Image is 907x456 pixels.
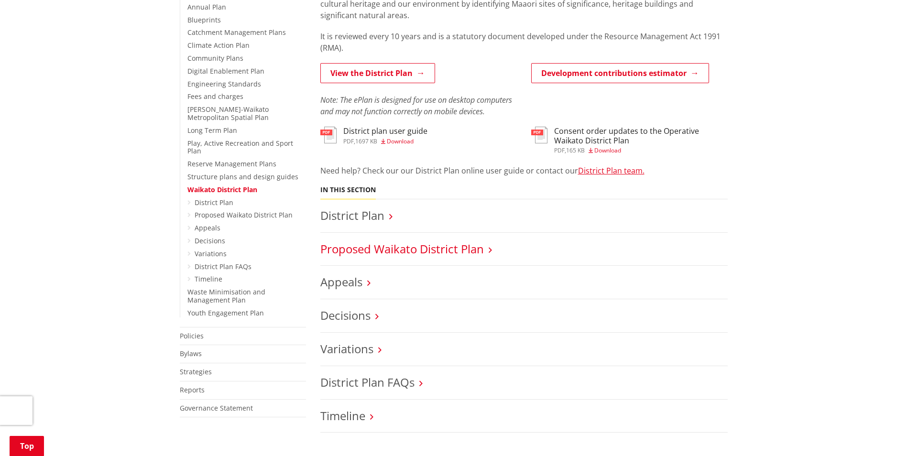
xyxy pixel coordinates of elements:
[187,66,264,76] a: Digital Enablement Plan
[320,241,484,257] a: Proposed Waikato District Plan
[554,146,565,154] span: pdf
[195,223,220,232] a: Appeals
[10,436,44,456] a: Top
[180,331,204,340] a: Policies
[187,172,298,181] a: Structure plans and design guides
[187,308,264,317] a: Youth Engagement Plan
[566,146,585,154] span: 165 KB
[343,137,354,145] span: pdf
[320,95,512,117] em: Note: The ePlan is designed for use on desktop computers and may not function correctly on mobile...
[320,408,365,423] a: Timeline
[180,385,205,394] a: Reports
[187,139,293,156] a: Play, Active Recreation and Sport Plan
[320,127,337,143] img: document-pdf.svg
[320,274,362,290] a: Appeals
[187,54,243,63] a: Community Plans
[320,374,415,390] a: District Plan FAQs
[180,367,212,376] a: Strategies
[320,186,376,194] h5: In this section
[531,127,728,153] a: Consent order updates to the Operative Waikato District Plan pdf,165 KB Download
[320,165,728,176] p: Need help? Check our our District Plan online user guide or contact our
[187,159,276,168] a: Reserve Management Plans
[187,28,286,37] a: Catchment Management Plans
[187,105,269,122] a: [PERSON_NAME]-Waikato Metropolitan Spatial Plan
[187,2,226,11] a: Annual Plan
[531,127,547,143] img: document-pdf.svg
[554,148,728,153] div: ,
[320,31,728,54] p: It is reviewed every 10 years and is a statutory document developed under the Resource Management...
[195,210,293,219] a: Proposed Waikato District Plan
[187,79,261,88] a: Engineering Standards
[180,349,202,358] a: Bylaws
[343,139,427,144] div: ,
[355,137,377,145] span: 1697 KB
[195,274,222,283] a: Timeline
[320,341,373,357] a: Variations
[320,63,435,83] a: View the District Plan
[195,236,225,245] a: Decisions
[187,185,257,194] a: Waikato District Plan
[180,403,253,413] a: Governance Statement
[531,63,709,83] a: Development contributions estimator
[594,146,621,154] span: Download
[187,287,265,304] a: Waste Minimisation and Management Plan
[187,126,237,135] a: Long Term Plan
[195,249,227,258] a: Variations
[554,127,728,145] h3: Consent order updates to the Operative Waikato District Plan
[578,165,645,176] a: District Plan team.
[320,127,427,144] a: District plan user guide pdf,1697 KB Download
[187,92,243,101] a: Fees and charges
[195,262,251,271] a: District Plan FAQs
[343,127,427,136] h3: District plan user guide
[187,15,221,24] a: Blueprints
[320,207,384,223] a: District Plan
[187,41,250,50] a: Climate Action Plan
[387,137,414,145] span: Download
[863,416,897,450] iframe: Messenger Launcher
[320,307,371,323] a: Decisions
[195,198,233,207] a: District Plan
